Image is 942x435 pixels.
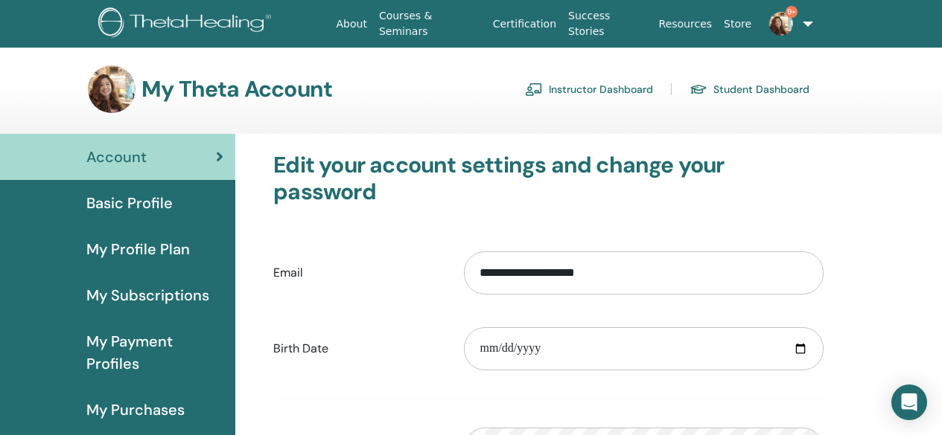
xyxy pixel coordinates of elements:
a: Store [718,10,757,38]
a: About [331,10,373,38]
h3: My Theta Account [141,76,332,103]
a: Instructor Dashboard [525,77,653,101]
h3: Edit your account settings and change your password [273,152,824,205]
span: My Subscriptions [86,284,209,306]
span: Basic Profile [86,192,173,214]
a: Courses & Seminars [373,2,487,45]
div: Open Intercom Messenger [891,384,927,420]
img: default.jpg [769,12,793,36]
label: Email [262,259,453,287]
img: chalkboard-teacher.svg [525,83,543,96]
img: logo.png [98,7,276,41]
span: 9+ [786,6,798,18]
a: Success Stories [562,2,652,45]
a: Student Dashboard [690,77,809,101]
img: graduation-cap.svg [690,83,707,96]
a: Certification [487,10,562,38]
label: Birth Date [262,335,453,363]
span: Account [86,146,147,168]
span: My Purchases [86,399,185,421]
span: My Profile Plan [86,238,190,260]
span: My Payment Profiles [86,330,223,375]
a: Resources [653,10,719,38]
img: default.jpg [88,65,136,113]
